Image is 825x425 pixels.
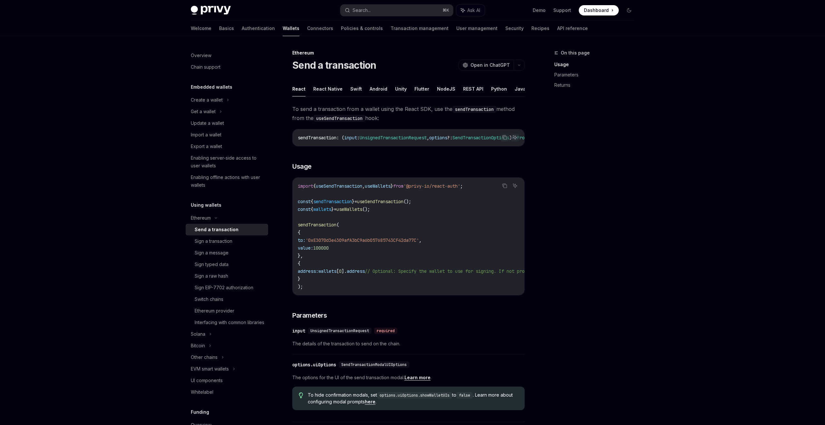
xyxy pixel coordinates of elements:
[186,50,268,61] a: Overview
[298,261,300,266] span: {
[339,268,342,274] span: 0
[344,135,357,141] span: input
[365,183,391,189] span: useWallets
[459,60,514,71] button: Open in ChatGPT
[186,235,268,247] a: Sign a transaction
[186,293,268,305] a: Switch chains
[313,199,352,204] span: sendTransaction
[313,81,343,96] button: React Native
[342,268,347,274] span: ].
[195,261,228,268] div: Sign typed data
[456,392,473,399] code: false
[298,268,318,274] span: address:
[377,392,452,399] code: options.uiOptions.showWalletUIs
[292,340,525,348] span: The details of the transaction to send on the chain.
[308,392,518,405] span: To hide confirmation modals, set to . Learn more about configuring modal prompts .
[195,284,253,292] div: Sign EIP-7702 authorization
[515,81,526,96] button: Java
[352,199,354,204] span: }
[191,6,231,15] img: dark logo
[191,21,211,36] a: Welcome
[447,135,452,141] span: ?:
[299,392,303,398] svg: Tip
[292,328,305,334] div: input
[292,50,525,56] div: Ethereum
[511,133,519,142] button: Ask AI
[191,119,224,127] div: Update a wallet
[314,115,365,122] code: useSendTransaction
[357,199,403,204] span: useSendTransaction
[419,237,422,243] span: ,
[186,117,268,129] a: Update a wallet
[186,172,268,191] a: Enabling offline actions with user wallets
[186,386,268,398] a: Whitelabel
[191,377,223,384] div: UI components
[554,59,639,70] a: Usage
[186,270,268,282] a: Sign a raw hash
[350,81,362,96] button: Swift
[500,133,509,142] button: Copy the contents from the code block
[311,199,313,204] span: {
[341,21,383,36] a: Policies & controls
[500,182,509,190] button: Copy the contents from the code block
[298,199,311,204] span: const
[452,106,496,113] code: sendTransaction
[195,237,232,245] div: Sign a transaction
[298,183,313,189] span: import
[403,199,411,204] span: ();
[186,282,268,293] a: Sign EIP-7702 authorization
[429,135,447,141] span: options
[191,52,211,59] div: Overview
[456,21,498,36] a: User management
[186,375,268,386] a: UI components
[195,272,228,280] div: Sign a raw hash
[393,183,403,189] span: from
[395,81,407,96] button: Unity
[354,199,357,204] span: =
[191,342,205,350] div: Bitcoin
[334,206,336,212] span: =
[554,70,639,80] a: Parameters
[553,7,571,14] a: Support
[456,5,485,16] button: Ask AI
[186,152,268,172] a: Enabling server-side access to user wallets
[437,81,455,96] button: NodeJS
[414,81,429,96] button: Flutter
[336,268,339,274] span: [
[186,317,268,328] a: Interfacing with common libraries
[336,222,339,228] span: (
[298,206,311,212] span: const
[341,362,407,367] span: SendTransactionModalUIOptions
[191,63,220,71] div: Chain support
[347,268,365,274] span: address
[374,328,397,334] div: required
[292,104,525,123] span: To send a transaction from a wallet using the React SDK, use the method from the hook:
[292,361,336,368] div: options.uiOptions
[554,80,639,90] a: Returns
[531,21,549,36] a: Recipes
[191,365,229,373] div: EVM smart wallets
[370,81,387,96] button: Android
[191,330,205,338] div: Solana
[298,245,313,251] span: value:
[491,81,507,96] button: Python
[191,131,221,139] div: Import a wallet
[186,141,268,152] a: Export a wallet
[313,245,329,251] span: 100000
[292,81,306,96] button: React
[186,224,268,235] a: Send a transaction
[362,183,365,189] span: ,
[362,206,370,212] span: ();
[467,7,480,14] span: Ask AI
[191,154,264,170] div: Enabling server-side access to user wallets
[242,21,275,36] a: Authentication
[579,5,619,15] a: Dashboard
[511,182,519,190] button: Ask AI
[191,96,223,104] div: Create a wallet
[310,328,369,333] span: UnsignedTransactionRequest
[313,206,331,212] span: wallets
[195,307,234,315] div: Ethereum provider
[316,183,362,189] span: useSendTransaction
[336,135,344,141] span: : (
[365,268,620,274] span: // Optional: Specify the wallet to use for signing. If not provided, the first wallet will be used.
